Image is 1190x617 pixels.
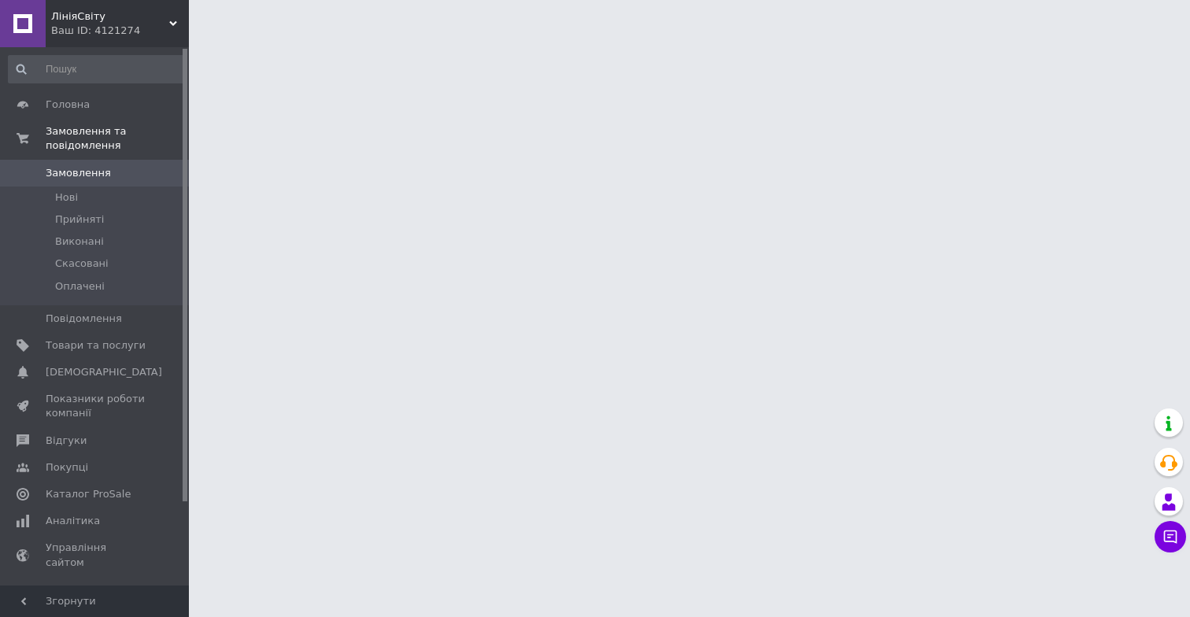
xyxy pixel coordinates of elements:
span: [DEMOGRAPHIC_DATA] [46,365,162,379]
span: Замовлення та повідомлення [46,124,189,153]
span: Повідомлення [46,312,122,326]
span: ЛініяСвіту [51,9,169,24]
button: Чат з покупцем [1155,521,1186,552]
span: Прийняті [55,212,104,227]
input: Пошук [8,55,186,83]
span: Виконані [55,235,104,249]
span: Товари та послуги [46,338,146,353]
div: Ваш ID: 4121274 [51,24,189,38]
span: Скасовані [55,257,109,271]
span: Нові [55,190,78,205]
span: Аналітика [46,514,100,528]
span: Покупці [46,460,88,475]
span: Каталог ProSale [46,487,131,501]
span: Головна [46,98,90,112]
span: Відгуки [46,434,87,448]
span: Замовлення [46,166,111,180]
span: Оплачені [55,279,105,294]
span: Гаманець компанії [46,582,146,611]
span: Управління сайтом [46,541,146,569]
span: Показники роботи компанії [46,392,146,420]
